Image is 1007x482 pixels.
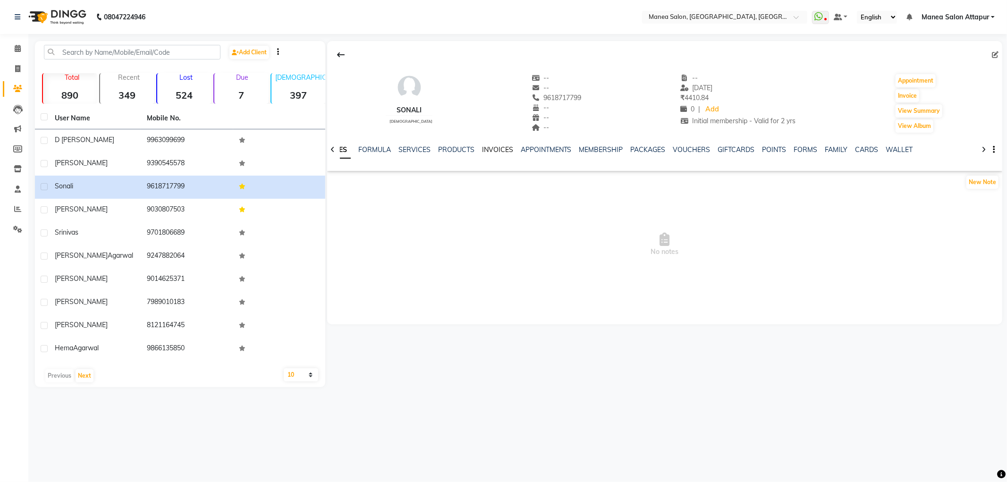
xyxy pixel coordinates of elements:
[896,104,942,118] button: View Summary
[24,4,89,30] img: logo
[395,73,423,101] img: avatar
[229,46,269,59] a: Add Client
[438,145,474,154] a: PRODUCTS
[398,145,431,154] a: SERVICES
[47,73,97,82] p: Total
[141,108,233,129] th: Mobile No.
[896,89,919,102] button: Invoice
[55,274,108,283] span: [PERSON_NAME]
[76,369,93,382] button: Next
[55,182,73,190] span: Sonali
[141,268,233,291] td: 9014625371
[275,73,326,82] p: [DEMOGRAPHIC_DATA]
[680,93,709,102] span: 4410.84
[331,46,351,64] div: Back to Client
[762,145,787,154] a: POINTS
[896,119,933,133] button: View Album
[55,251,108,260] span: [PERSON_NAME]
[886,145,913,154] a: WALLET
[521,145,572,154] a: APPOINTMENTS
[680,105,694,113] span: 0
[631,145,666,154] a: PACKAGES
[55,159,108,167] span: [PERSON_NAME]
[680,93,685,102] span: ₹
[104,73,154,82] p: Recent
[327,197,1002,292] span: No notes
[386,105,432,115] div: Sonali
[389,119,432,124] span: [DEMOGRAPHIC_DATA]
[161,73,212,82] p: Lost
[43,89,97,101] strong: 890
[966,176,999,189] button: New Note
[922,12,989,22] span: Manea Salon Attapur
[680,74,698,82] span: --
[680,84,713,92] span: [DATE]
[698,104,700,114] span: |
[532,123,550,132] span: --
[141,338,233,361] td: 9866135850
[673,145,711,154] a: VOUCHERS
[704,103,720,116] a: Add
[141,314,233,338] td: 8121164745
[55,205,108,213] span: [PERSON_NAME]
[55,321,108,329] span: [PERSON_NAME]
[141,129,233,152] td: 9963099699
[532,113,550,122] span: --
[825,145,848,154] a: FAMILY
[55,344,73,352] span: Hema
[73,344,99,352] span: Agarwal
[100,89,154,101] strong: 349
[157,89,212,101] strong: 524
[794,145,818,154] a: FORMS
[271,89,326,101] strong: 397
[141,222,233,245] td: 9701806689
[141,245,233,268] td: 9247882064
[141,176,233,199] td: 9618717799
[55,297,108,306] span: [PERSON_NAME]
[532,93,582,102] span: 9618717799
[49,108,141,129] th: User Name
[532,74,550,82] span: --
[482,145,513,154] a: INVOICES
[104,4,145,30] b: 08047224946
[896,74,936,87] button: Appointment
[44,45,220,59] input: Search by Name/Mobile/Email/Code
[141,199,233,222] td: 9030807503
[141,152,233,176] td: 9390545578
[216,73,269,82] p: Due
[214,89,269,101] strong: 7
[532,84,550,92] span: --
[532,103,550,112] span: --
[718,145,755,154] a: GIFTCARDS
[680,117,796,125] span: Initial membership - Valid for 2 yrs
[55,228,78,237] span: srinivas
[55,135,114,144] span: D [PERSON_NAME]
[579,145,623,154] a: MEMBERSHIP
[358,145,391,154] a: FORMULA
[855,145,879,154] a: CARDS
[108,251,133,260] span: Agarwal
[141,291,233,314] td: 7989010183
